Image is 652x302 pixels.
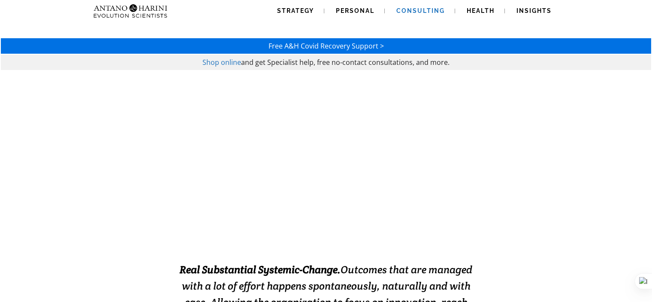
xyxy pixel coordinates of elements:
[336,7,374,14] span: Personal
[269,41,384,51] a: Free A&H Covid Recovery Support >
[516,7,552,14] span: Insights
[467,7,495,14] span: Health
[202,58,241,67] a: Shop online
[396,7,445,14] span: Consulting
[277,7,314,14] span: Strategy
[154,209,498,230] strong: EXCELLENCE INSTALLATION. ENABLED.
[180,263,341,276] strong: Real Substantial Systemic-Change.
[241,58,450,67] span: and get Specialist help, free no-contact consultations, and more.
